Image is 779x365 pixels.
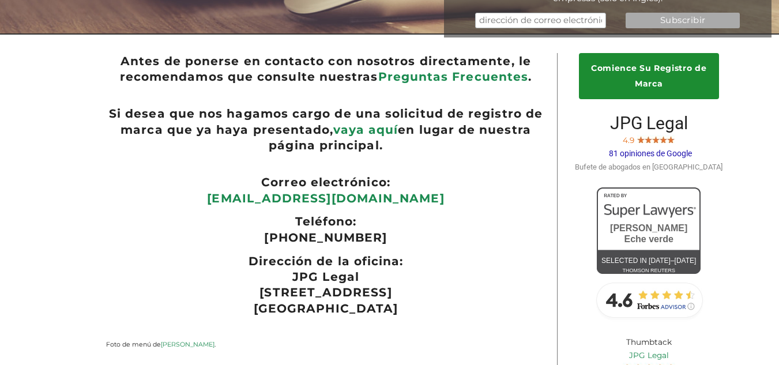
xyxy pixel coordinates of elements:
a: vaya aquí [333,122,398,137]
span: 4.9 [623,136,634,145]
input: Subscribir [626,13,740,28]
ul: Dirección de la oficina: [106,253,545,269]
img: Screen-Shot-2017-10-03-at-11.31.22-PM.jpg [667,135,675,143]
span: JPG Legal [610,113,688,133]
img: Screen-Shot-2017-10-03-at-11.31.22-PM.jpg [660,135,667,143]
img: Screen-Shot-2017-10-03-at-11.31.22-PM.jpg [645,135,652,143]
div: Selected in [DATE]–[DATE] [597,254,701,268]
a: [PERSON_NAME]Eche verdeSelected in [DATE]–[DATE]thomson reuters [597,187,701,274]
small: Foto de menú de . [106,340,216,348]
ul: Correo electrónico: [106,174,545,190]
ul: Teléfono: [106,213,545,229]
a: JPG Legal [582,349,716,362]
p: [PHONE_NUMBER] [106,229,545,245]
ul: Si desea que nos hagamos cargo de una solicitud de registro de marca que ya haya presentado, en l... [106,106,545,153]
a: Preguntas Frecuentes [378,69,529,84]
a: Comience Su Registro de Marca [579,53,719,99]
ul: Antes de ponerse en contacto con nosotros directamente, le recomendamos que consulte nuestras . [106,53,545,85]
div: thomson reuters [597,264,701,277]
img: Forbes-Advisor-Rating-JPG-Legal.jpg [591,277,706,323]
span: Bufete de abogados en [GEOGRAPHIC_DATA] [575,163,722,171]
a: [PERSON_NAME] [161,340,214,348]
p: JPG Legal [STREET_ADDRESS] [GEOGRAPHIC_DATA] [106,269,545,316]
a: JPG Legal 4.9 81 opiniones de Google Bufete de abogados en [GEOGRAPHIC_DATA] [575,122,722,172]
span: 81 opiniones de Google [609,149,692,158]
img: Screen-Shot-2017-10-03-at-11.31.22-PM.jpg [637,135,645,143]
div: [PERSON_NAME] Eche verde [597,217,701,250]
input: dirección de correo electrónico [475,13,606,28]
img: Screen-Shot-2017-10-03-at-11.31.22-PM.jpg [652,135,660,143]
a: [EMAIL_ADDRESS][DOMAIN_NAME] [207,191,444,205]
